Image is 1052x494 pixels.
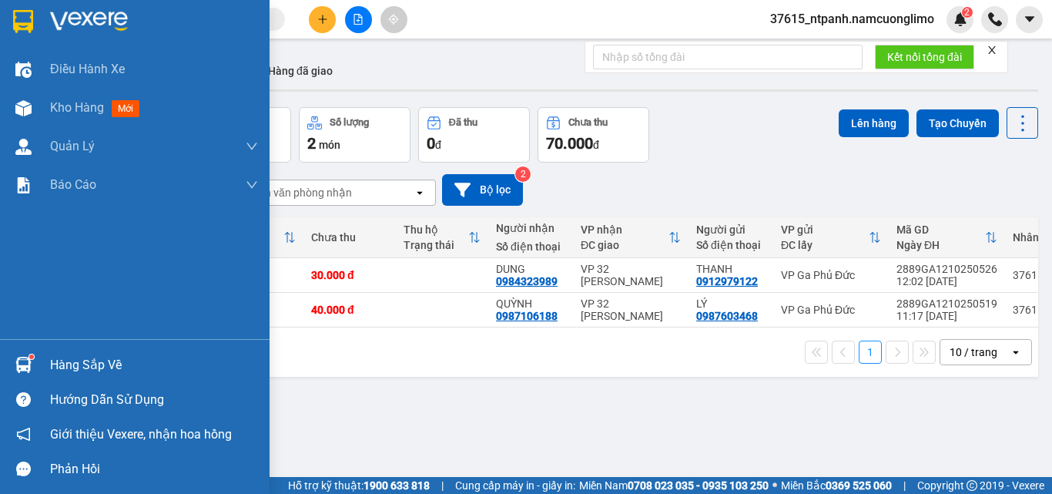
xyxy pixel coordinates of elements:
[962,7,973,18] sup: 2
[246,179,258,191] span: down
[15,177,32,193] img: solution-icon
[758,9,946,29] span: 37615_ntpanh.namcuonglimo
[345,6,372,33] button: file-add
[311,304,388,316] div: 40.000 đ
[515,166,531,182] sup: 2
[50,425,232,444] span: Giới thiệu Vexere, nhận hoa hồng
[404,223,468,236] div: Thu hộ
[16,392,31,407] span: question-circle
[903,477,906,494] span: |
[781,239,869,251] div: ĐC lấy
[896,297,997,310] div: 2889GA1210250519
[889,217,1005,258] th: Toggle SortBy
[311,269,388,281] div: 30.000 đ
[246,140,258,153] span: down
[317,14,328,25] span: plus
[496,275,558,287] div: 0984323989
[781,223,869,236] div: VP gửi
[1023,12,1037,26] span: caret-down
[896,263,997,275] div: 2889GA1210250526
[414,187,426,199] svg: open
[696,275,758,287] div: 0912979122
[593,45,863,69] input: Nhập số tổng đài
[418,107,530,163] button: Đã thu0đ
[15,357,32,373] img: warehouse-icon
[15,100,32,116] img: warehouse-icon
[887,49,962,66] span: Kết nối tổng đài
[15,62,32,78] img: warehouse-icon
[50,59,125,79] span: Điều hành xe
[538,107,649,163] button: Chưa thu70.000đ
[330,117,369,128] div: Số lượng
[50,458,258,481] div: Phản hồi
[496,297,565,310] div: QUỲNH
[50,388,258,412] div: Hướng dẫn sử dụng
[826,479,892,492] strong: 0369 525 060
[781,304,881,316] div: VP Ga Phủ Đức
[307,134,316,153] span: 2
[299,107,410,163] button: Số lượng2món
[364,479,430,492] strong: 1900 633 818
[896,223,985,236] div: Mã GD
[396,217,488,258] th: Toggle SortBy
[875,45,974,69] button: Kết nối tổng đài
[896,239,985,251] div: Ngày ĐH
[696,263,766,275] div: THANH
[987,45,997,55] span: close
[16,427,31,442] span: notification
[112,100,139,117] span: mới
[496,310,558,322] div: 0987106188
[953,12,967,26] img: icon-new-feature
[427,134,435,153] span: 0
[781,269,881,281] div: VP Ga Phủ Đức
[50,175,96,194] span: Báo cáo
[1016,6,1043,33] button: caret-down
[896,275,997,287] div: 12:02 [DATE]
[696,310,758,322] div: 0987603468
[950,344,997,360] div: 10 / trang
[581,297,681,322] div: VP 32 [PERSON_NAME]
[496,263,565,275] div: DUNG
[581,263,681,287] div: VP 32 [PERSON_NAME]
[967,480,977,491] span: copyright
[496,222,565,234] div: Người nhận
[404,239,468,251] div: Trạng thái
[246,185,352,200] div: Chọn văn phòng nhận
[546,134,593,153] span: 70.000
[696,297,766,310] div: LÝ
[50,354,258,377] div: Hàng sắp về
[13,10,33,33] img: logo-vxr
[568,117,608,128] div: Chưa thu
[772,482,777,489] span: ⚪️
[964,7,970,18] span: 2
[50,100,104,115] span: Kho hàng
[380,6,407,33] button: aim
[496,240,565,253] div: Số điện thoại
[319,139,340,151] span: món
[839,109,909,137] button: Lên hàng
[256,52,345,89] button: Hàng đã giao
[773,217,889,258] th: Toggle SortBy
[573,217,688,258] th: Toggle SortBy
[579,477,769,494] span: Miền Nam
[581,223,668,236] div: VP nhận
[449,117,477,128] div: Đã thu
[859,341,882,364] button: 1
[309,6,336,33] button: plus
[29,355,34,359] sup: 1
[696,223,766,236] div: Người gửi
[388,14,399,25] span: aim
[455,477,575,494] span: Cung cấp máy in - giấy in:
[896,310,997,322] div: 11:17 [DATE]
[50,136,95,156] span: Quản Lý
[628,479,769,492] strong: 0708 023 035 - 0935 103 250
[441,477,444,494] span: |
[916,109,999,137] button: Tạo Chuyến
[696,239,766,251] div: Số điện thoại
[435,139,441,151] span: đ
[353,14,364,25] span: file-add
[288,477,430,494] span: Hỗ trợ kỹ thuật:
[16,462,31,476] span: message
[781,477,892,494] span: Miền Bắc
[1010,346,1022,358] svg: open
